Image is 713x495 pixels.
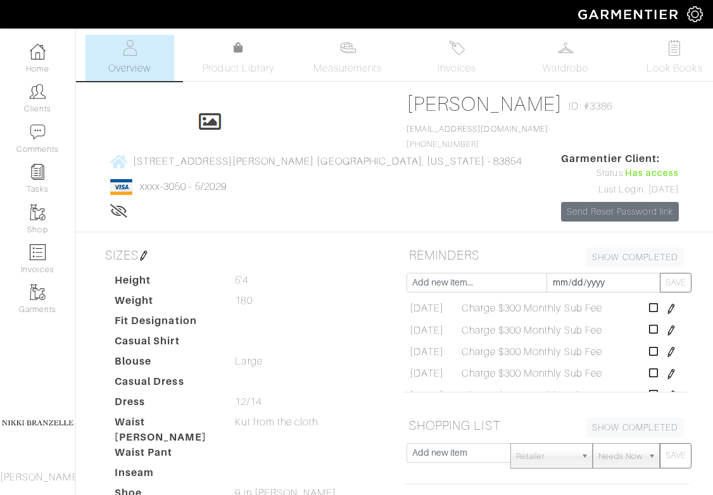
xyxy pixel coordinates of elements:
[30,84,46,99] img: clients-icon-6bae9207a08558b7cb47a8932f037763ab4055f8c8b6bfacd5dc20c3e0201464.png
[561,166,679,180] div: Status:
[85,35,174,81] a: Overview
[410,323,444,338] span: [DATE]
[30,44,46,60] img: dashboard-icon-dbcd8f5a0b271acd01030246c82b418ddd0df26cd7fceb0bd07c9910d44c42f6.png
[438,61,476,76] span: Invoices
[667,40,683,56] img: todo-9ac3debb85659649dc8f770b8b6100bb5dab4b48dedcbae339e5042a72dfd3cc.svg
[462,366,602,381] span: Charge $300 Monthly Sub Fee
[108,61,151,76] span: Overview
[407,125,548,149] span: [PHONE_NUMBER]
[586,247,684,267] a: SHOW COMPLETED
[449,40,465,56] img: orders-27d20c2124de7fd6de4e0e44c1d41de31381a507db9b33961299e4e07d508b8c.svg
[30,244,46,260] img: orders-icon-0abe47150d42831381b5fb84f609e132dff9fe21cb692f30cb5eec754e2cba89.png
[303,35,393,81] a: Measurements
[105,465,225,486] dt: Inseam
[410,388,444,403] span: [DATE]
[666,391,676,401] img: pen-cf24a1663064a2ec1b9c1bd2387e9de7a2fa800b781884d57f21acf72779bad2.png
[412,35,501,81] a: Invoices
[110,153,522,169] a: [STREET_ADDRESS][PERSON_NAME] [GEOGRAPHIC_DATA], [US_STATE] - 83854
[666,369,676,379] img: pen-cf24a1663064a2ec1b9c1bd2387e9de7a2fa800b781884d57f21acf72779bad2.png
[235,354,262,369] span: Large
[516,444,576,469] span: Retailer
[462,323,602,338] span: Charge $300 Monthly Sub Fee
[404,413,689,438] h5: SHOPPING LIST
[462,301,602,316] span: Charge $300 Monthly Sub Fee
[30,124,46,140] img: comment-icon-a0a6a9ef722e966f86d9cbdc48e553b5cf19dbc54f86b18d962a5391bc8f6eb6.png
[572,3,687,25] img: garmentier-logo-header-white-b43fb05a5012e4ada735d5af1a66efaba907eab6374d6393d1fbf88cb4ef424d.png
[558,40,574,56] img: wardrobe-487a4870c1b7c33e795ec22d11cfc2ed9d08956e64fb3008fe2437562e282088.svg
[105,415,225,445] dt: Waist [PERSON_NAME]
[30,164,46,180] img: reminder-icon-8004d30b9f0a5d33ae49ab947aed9ed385cf756f9e5892f1edd6e32f2345188e.png
[105,445,225,465] dt: Waist Pant
[110,179,132,195] img: visa-934b35602734be37eb7d5d7e5dbcd2044c359bf20a24dc3361ca3fa54326a8a7.png
[105,374,225,394] dt: Casual Dress
[462,344,602,360] span: Charge $300 Monthly Sub Fee
[313,61,382,76] span: Measurements
[586,418,684,437] a: SHOW COMPLETED
[410,344,444,360] span: [DATE]
[194,41,283,76] a: Product Library
[462,388,602,403] span: Charge $300 Monthly Sub Fee
[660,273,691,292] button: SAVE
[100,242,385,268] h5: SIZES
[122,40,137,56] img: basicinfo-40fd8af6dae0f16599ec9e87c0ef1c0a1fdea2edbe929e3d69a839185d80c458.svg
[561,183,679,197] div: Last Login: [DATE]
[235,273,248,288] span: 5'4
[569,99,612,114] span: ID: #3386
[235,293,252,308] span: 180
[235,394,261,410] span: 12/14
[666,304,676,314] img: pen-cf24a1663064a2ec1b9c1bd2387e9de7a2fa800b781884d57f21acf72779bad2.png
[30,204,46,220] img: garments-icon-b7da505a4dc4fd61783c78ac3ca0ef83fa9d6f193b1c9dc38574b1d14d53ca28.png
[235,415,318,430] span: Kut from the cloth
[407,125,548,134] a: [EMAIL_ADDRESS][DOMAIN_NAME]
[561,151,679,166] span: Garmentier Client:
[407,273,547,292] input: Add new item...
[105,334,225,354] dt: Casual Shirt
[666,325,676,335] img: pen-cf24a1663064a2ec1b9c1bd2387e9de7a2fa800b781884d57f21acf72779bad2.png
[105,313,225,334] dt: Fit Designation
[521,35,610,81] a: Wardrobe
[105,394,225,415] dt: Dress
[543,61,588,76] span: Wardrobe
[410,366,444,381] span: [DATE]
[203,61,274,76] span: Product Library
[407,92,563,115] a: [PERSON_NAME]
[666,347,676,357] img: pen-cf24a1663064a2ec1b9c1bd2387e9de7a2fa800b781884d57f21acf72779bad2.png
[598,444,643,469] span: Needs Now
[139,251,149,261] img: pen-cf24a1663064a2ec1b9c1bd2387e9de7a2fa800b781884d57f21acf72779bad2.png
[140,181,227,192] a: xxxx-3050 - 5/2029
[561,202,679,222] a: Send Reset Password link
[625,166,679,180] span: Has access
[105,354,225,374] dt: Blouse
[404,242,689,268] h5: REMINDERS
[105,293,225,313] dt: Weight
[407,443,511,463] input: Add new item
[687,6,703,22] img: gear-icon-white-bd11855cb880d31180b6d7d6211b90ccbf57a29d726f0c71d8c61bd08dd39cc2.png
[410,301,444,316] span: [DATE]
[30,284,46,300] img: garments-icon-b7da505a4dc4fd61783c78ac3ca0ef83fa9d6f193b1c9dc38574b1d14d53ca28.png
[105,273,225,293] dt: Height
[660,443,691,468] button: SAVE
[133,156,522,167] span: [STREET_ADDRESS][PERSON_NAME] [GEOGRAPHIC_DATA], [US_STATE] - 83854
[340,40,356,56] img: measurements-466bbee1fd09ba9460f595b01e5d73f9e2bff037440d3c8f018324cb6cdf7a4a.svg
[647,61,703,76] span: Look Books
